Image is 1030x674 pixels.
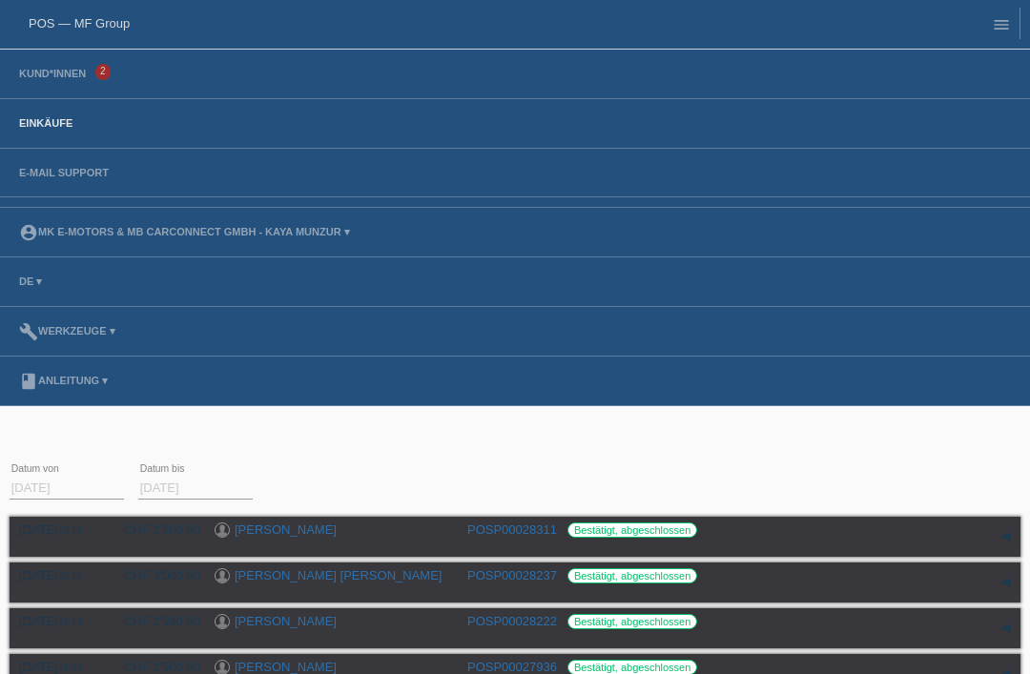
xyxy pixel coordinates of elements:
div: auf-/zuklappen [992,522,1020,551]
div: auf-/zuklappen [992,568,1020,597]
div: auf-/zuklappen [992,614,1020,643]
a: [PERSON_NAME] [235,660,337,674]
div: [DATE] [19,568,95,582]
a: [PERSON_NAME] [235,522,337,537]
div: [DATE] [19,660,95,674]
span: 14:14 [58,617,82,627]
span: 18:10 [58,571,82,582]
a: [PERSON_NAME] [235,614,337,628]
a: buildWerkzeuge ▾ [10,325,125,337]
a: POSP00027936 [467,660,557,674]
div: CHF 3'000.00 [110,568,200,582]
a: POSP00028222 [467,614,557,628]
i: account_circle [19,223,38,242]
a: Kund*innen [10,68,95,79]
a: bookAnleitung ▾ [10,375,117,386]
label: Bestätigt, abgeschlossen [567,614,697,629]
i: menu [992,15,1011,34]
a: POS — MF Group [29,16,130,31]
label: Bestätigt, abgeschlossen [567,522,697,538]
a: POSP00028311 [467,522,557,537]
div: [DATE] [19,614,95,628]
span: 13:18 [58,525,82,536]
a: [PERSON_NAME] [PERSON_NAME] [235,568,442,582]
a: Einkäufe [10,117,82,129]
a: DE ▾ [10,276,51,287]
a: E-Mail Support [10,167,118,178]
div: [DATE] [19,522,95,537]
label: Bestätigt, abgeschlossen [567,568,697,583]
span: 14:23 [58,663,82,673]
i: book [19,372,38,391]
div: CHF 2'800.00 [110,522,200,537]
a: POSP00028237 [467,568,557,582]
i: build [19,322,38,341]
div: CHF 2'500.00 [110,660,200,674]
div: CHF 2'990.00 [110,614,200,628]
a: menu [982,18,1020,30]
span: 2 [95,64,111,80]
a: account_circleMK E-MOTORS & MB CarConnect GmbH - Kaya Munzur ▾ [10,226,360,237]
